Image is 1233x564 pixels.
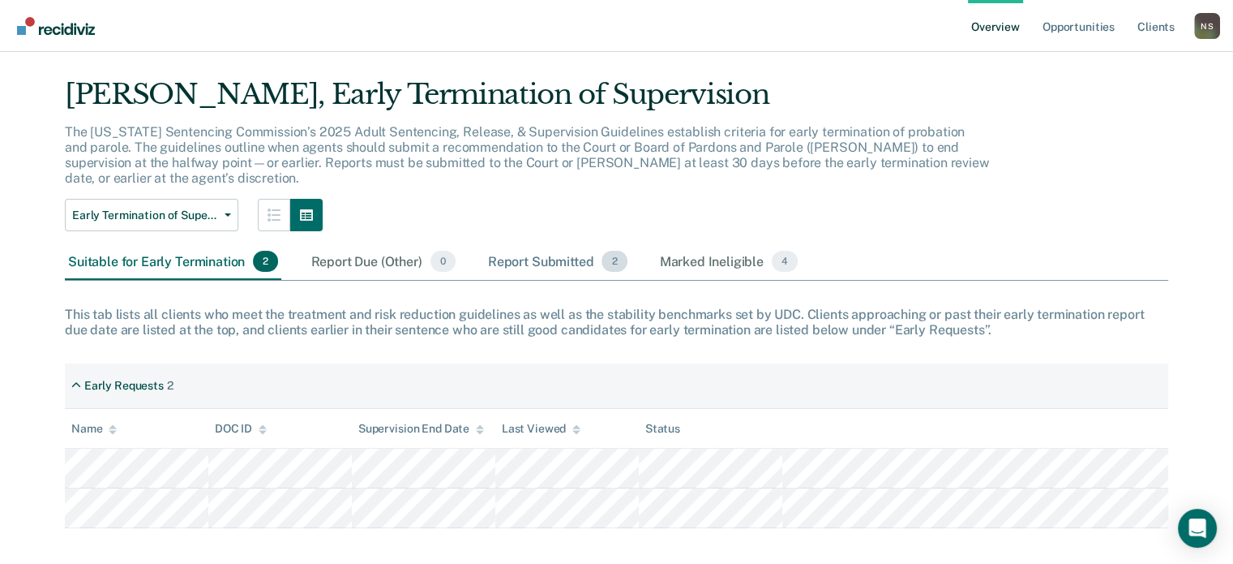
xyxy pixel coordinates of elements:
[772,251,798,272] span: 4
[72,209,218,222] span: Early Termination of Supervision
[71,422,117,436] div: Name
[84,379,164,393] div: Early Requests
[17,17,95,35] img: Recidiviz
[65,199,238,231] button: Early Termination of Supervision
[307,244,458,280] div: Report Due (Other)0
[65,78,990,124] div: [PERSON_NAME], Early Termination of Supervision
[65,124,989,187] p: The [US_STATE] Sentencing Commission’s 2025 Adult Sentencing, Release, & Supervision Guidelines e...
[430,251,456,272] span: 0
[167,379,173,393] div: 2
[65,244,281,280] div: Suitable for Early Termination2
[1194,13,1220,39] button: Profile dropdown button
[358,422,484,436] div: Supervision End Date
[645,422,680,436] div: Status
[1178,509,1217,548] div: Open Intercom Messenger
[502,422,580,436] div: Last Viewed
[65,307,1168,338] div: This tab lists all clients who meet the treatment and risk reduction guidelines as well as the st...
[215,422,267,436] div: DOC ID
[657,244,802,280] div: Marked Ineligible4
[602,251,627,272] span: 2
[1194,13,1220,39] div: N S
[253,251,278,272] span: 2
[65,372,180,399] div: Early Requests2
[485,244,631,280] div: Report Submitted2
